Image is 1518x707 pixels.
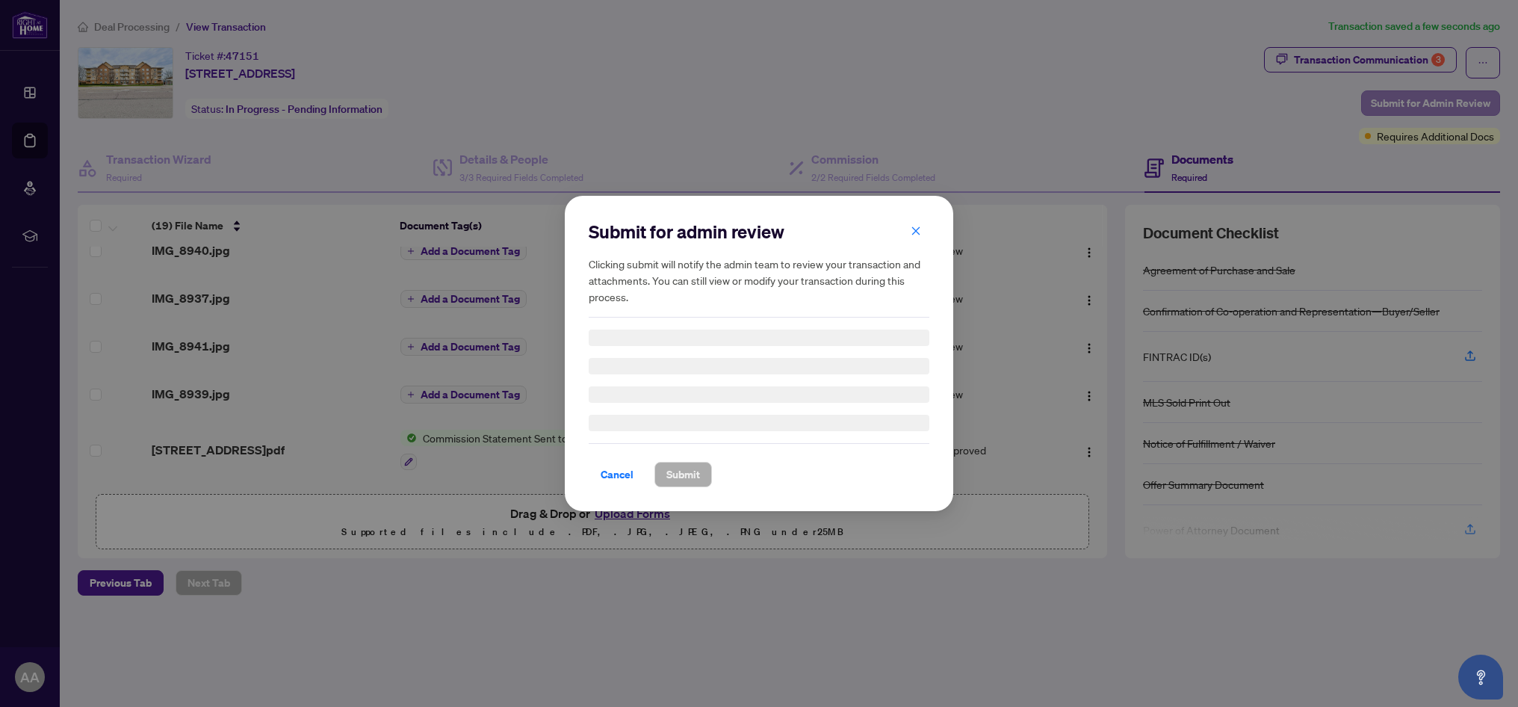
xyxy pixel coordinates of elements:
button: Open asap [1458,655,1503,700]
button: Cancel [589,462,645,487]
span: Cancel [601,463,633,487]
h2: Submit for admin review [589,220,929,244]
button: Submit [654,462,712,487]
h5: Clicking submit will notify the admin team to review your transaction and attachments. You can st... [589,256,929,305]
span: close [911,226,921,236]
